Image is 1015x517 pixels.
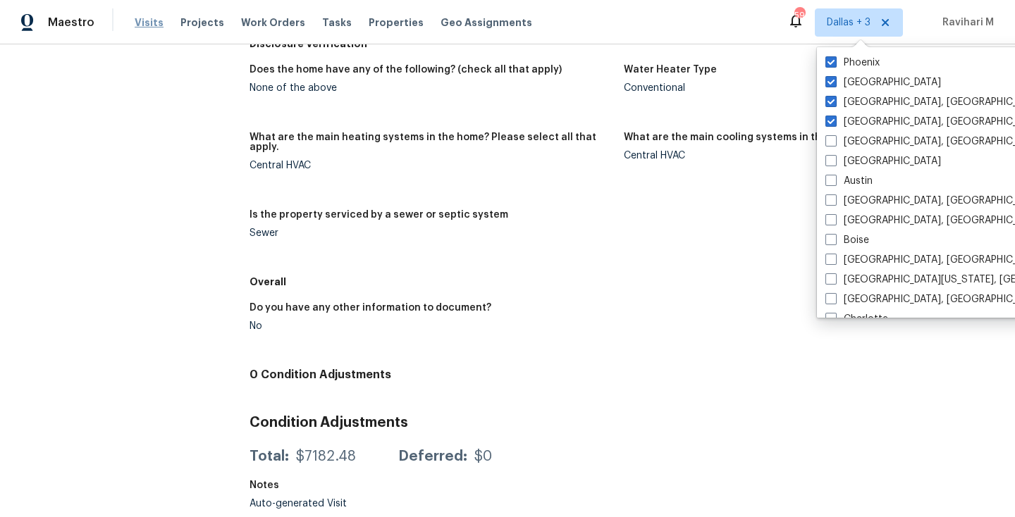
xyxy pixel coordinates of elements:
[135,15,164,30] span: Visits
[250,416,998,430] h3: Condition Adjustments
[241,15,305,30] span: Work Orders
[250,65,562,75] h5: Does the home have any of the following? (check all that apply)
[369,15,424,30] span: Properties
[250,275,998,289] h5: Overall
[827,15,871,30] span: Dallas + 3
[250,161,613,170] div: Central HVAC
[322,18,352,27] span: Tasks
[825,174,873,188] label: Austin
[825,233,869,247] label: Boise
[624,65,717,75] h5: Water Heater Type
[48,15,94,30] span: Maestro
[250,480,279,490] h5: Notes
[441,15,532,30] span: Geo Assignments
[296,449,356,463] div: $7182.48
[794,8,804,23] div: 59
[937,15,994,30] span: Ravihari M
[250,321,613,331] div: No
[624,132,966,142] h5: What are the main cooling systems in the home? Select all that apply.
[825,75,941,89] label: [GEOGRAPHIC_DATA]
[250,368,998,382] h4: 0 Condition Adjustments
[180,15,224,30] span: Projects
[250,228,613,238] div: Sewer
[825,312,888,326] label: Charlotte
[250,303,491,313] h5: Do you have any other information to document?
[624,151,987,161] div: Central HVAC
[250,132,613,152] h5: What are the main heating systems in the home? Please select all that apply.
[398,449,467,463] div: Deferred:
[250,449,289,463] div: Total:
[825,56,880,70] label: Phoenix
[250,83,613,93] div: None of the above
[825,154,941,168] label: [GEOGRAPHIC_DATA]
[250,499,474,509] div: Auto-generated Visit
[250,210,508,220] h5: Is the property serviced by a sewer or septic system
[474,449,492,463] div: $0
[624,83,987,93] div: Conventional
